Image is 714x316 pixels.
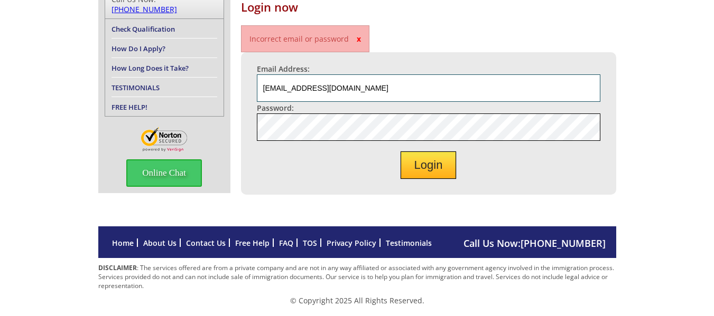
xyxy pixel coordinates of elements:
[112,63,189,73] a: How Long Does it Take?
[235,238,270,248] a: Free Help
[257,64,310,74] label: Email Address:
[112,238,134,248] a: Home
[112,102,147,112] a: FREE HELP!
[401,151,457,179] button: Login
[112,44,165,53] a: How Do I Apply?
[241,25,369,52] p: Incorrect email or password
[357,34,361,44] span: x
[98,263,616,290] p: : The services offered are from a private company and are not in any way affiliated or associated...
[112,4,177,14] a: [PHONE_NUMBER]
[98,263,137,272] strong: DISCLAIMER
[126,159,202,187] span: Online Chat
[279,238,293,248] a: FAQ
[98,295,616,305] p: © Copyright 2025 All Rights Reserved.
[143,238,177,248] a: About Us
[303,238,317,248] a: TOS
[112,83,160,92] a: TESTIMONIALS
[521,237,606,250] a: [PHONE_NUMBER]
[186,238,226,248] a: Contact Us
[463,237,606,250] span: Call Us Now:
[112,24,175,34] a: Check Qualification
[257,103,294,113] label: Password:
[327,238,376,248] a: Privacy Policy
[386,238,432,248] a: Testimonials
